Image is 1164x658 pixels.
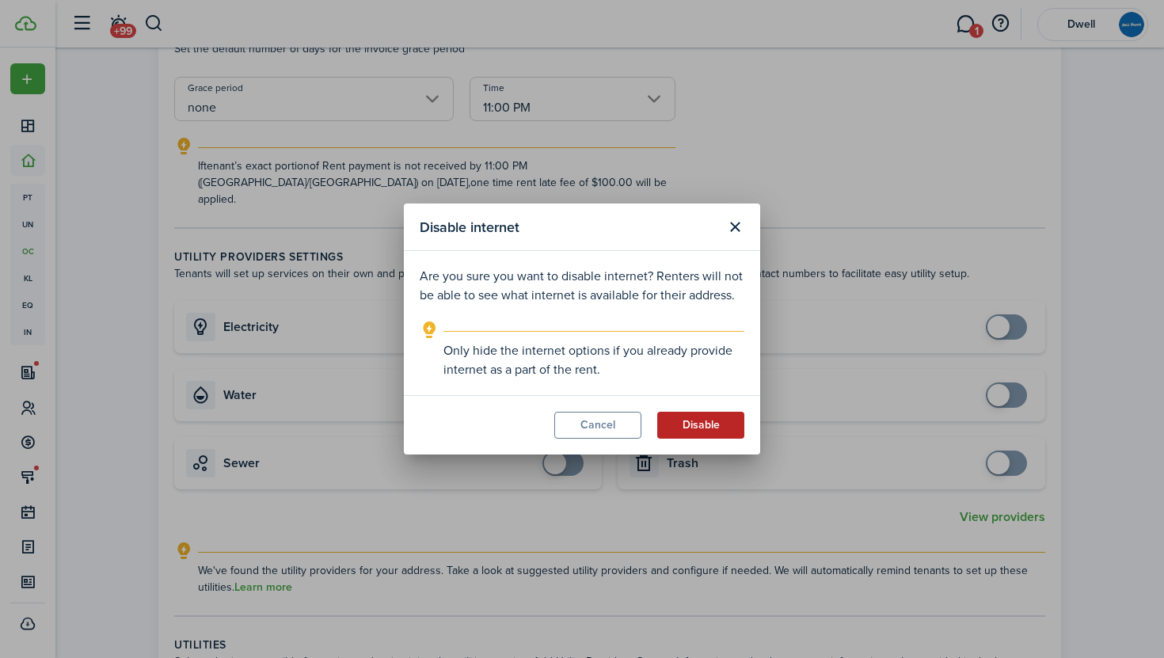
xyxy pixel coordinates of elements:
button: Disable [657,412,744,439]
button: Close modal [721,214,748,241]
explanation-description: Only hide the internet options if you already provide internet as a part of the rent. [443,341,744,379]
p: Are you sure you want to disable internet? Renters will not be able to see what internet is avail... [420,267,744,305]
i: outline [420,321,439,340]
modal-title: Disable internet [420,211,717,242]
button: Cancel [554,412,641,439]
